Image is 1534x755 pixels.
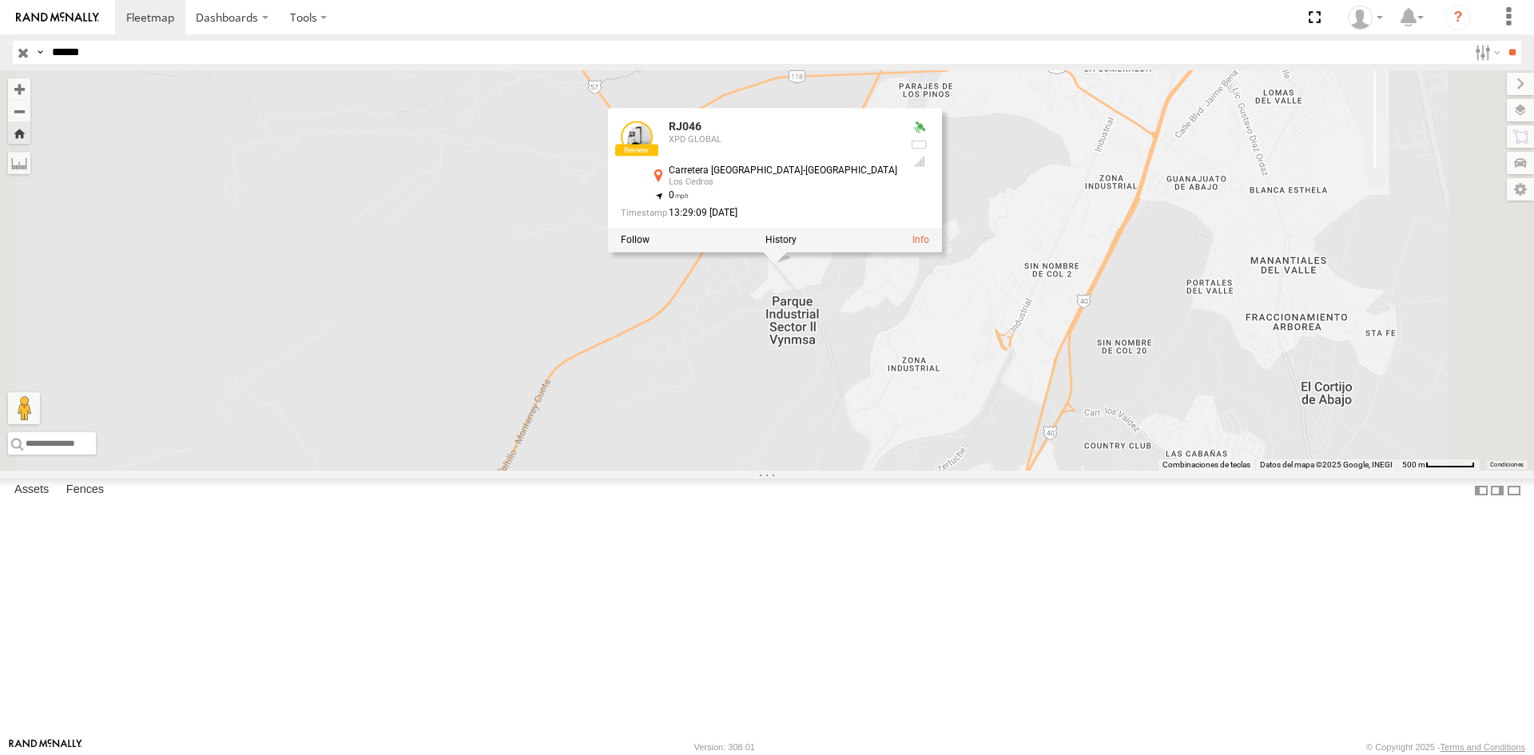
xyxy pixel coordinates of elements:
[1468,41,1503,64] label: Search Filter Options
[1342,6,1389,30] div: Sebastian Velez
[34,41,46,64] label: Search Query
[1507,178,1534,201] label: Map Settings
[1490,462,1524,468] a: Condiciones (se abre en una nueva pestaña)
[1441,742,1525,752] a: Terms and Conditions
[8,100,30,122] button: Zoom out
[58,479,112,502] label: Fences
[669,178,897,188] div: Los Cedros
[669,165,897,176] div: Carretera [GEOGRAPHIC_DATA]-[GEOGRAPHIC_DATA]
[621,234,650,245] label: Realtime tracking of Asset
[694,742,755,752] div: Version: 308.01
[1402,460,1425,469] span: 500 m
[1489,479,1505,502] label: Dock Summary Table to the Right
[910,156,929,169] div: Last Event GSM Signal Strength
[621,208,897,218] div: Date/time of location update
[1397,459,1480,471] button: Escala del mapa: 500 m por 58 píxeles
[8,392,40,424] button: Arrastra el hombrecito naranja al mapa para abrir Street View
[16,12,99,23] img: rand-logo.svg
[669,190,689,201] span: 0
[910,138,929,151] div: No battery health information received from this device.
[8,122,30,144] button: Zoom Home
[1473,479,1489,502] label: Dock Summary Table to the Left
[6,479,57,502] label: Assets
[8,78,30,100] button: Zoom in
[1445,5,1471,30] i: ?
[9,739,82,755] a: Visit our Website
[8,152,30,174] label: Measure
[912,234,929,245] a: View Asset Details
[910,121,929,133] div: Valid GPS Fix
[1260,460,1393,469] span: Datos del mapa ©2025 Google, INEGI
[669,121,897,133] div: RJ046
[1366,742,1525,752] div: © Copyright 2025 -
[765,234,797,245] label: View Asset History
[669,135,897,145] div: XPD GLOBAL
[1506,479,1522,502] label: Hide Summary Table
[1162,459,1250,471] button: Combinaciones de teclas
